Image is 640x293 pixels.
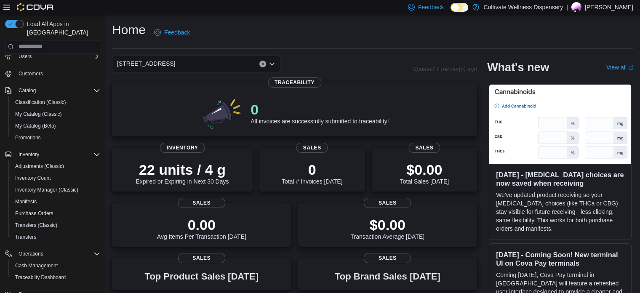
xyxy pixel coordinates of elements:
[12,185,82,195] a: Inventory Manager (Classic)
[351,216,425,240] div: Transaction Average [DATE]
[8,196,104,208] button: Manifests
[15,234,36,240] span: Transfers
[8,272,104,283] button: Traceabilty Dashboard
[296,143,328,153] span: Sales
[15,85,39,96] button: Catalog
[12,109,65,119] a: My Catalog (Classic)
[12,161,100,171] span: Adjustments (Classic)
[151,24,193,41] a: Feedback
[117,59,175,69] span: [STREET_ADDRESS]
[12,109,100,119] span: My Catalog (Classic)
[8,160,104,172] button: Adjustments (Classic)
[15,99,66,106] span: Classification (Classic)
[15,186,78,193] span: Inventory Manager (Classic)
[566,2,568,12] p: |
[157,216,246,240] div: Avg Items Per Transaction [DATE]
[15,249,47,259] button: Operations
[408,143,440,153] span: Sales
[12,220,61,230] a: Transfers (Classic)
[335,272,440,282] h3: Top Brand Sales [DATE]
[8,260,104,272] button: Cash Management
[12,272,100,282] span: Traceabilty Dashboard
[251,101,389,118] p: 0
[15,249,100,259] span: Operations
[251,101,389,125] div: All invoices are successfully submitted to traceability!
[2,85,104,96] button: Catalog
[12,97,69,107] a: Classification (Classic)
[15,262,58,269] span: Cash Management
[12,220,100,230] span: Transfers (Classic)
[15,134,41,141] span: Promotions
[12,173,54,183] a: Inventory Count
[2,67,104,80] button: Customers
[451,3,468,12] input: Dark Mode
[24,20,100,37] span: Load All Apps in [GEOGRAPHIC_DATA]
[400,161,449,185] div: Total Sales [DATE]
[8,120,104,132] button: My Catalog (Beta)
[15,210,53,217] span: Purchase Orders
[8,231,104,243] button: Transfers
[19,151,39,158] span: Inventory
[19,87,36,94] span: Catalog
[12,208,57,218] a: Purchase Orders
[12,185,100,195] span: Inventory Manager (Classic)
[12,232,100,242] span: Transfers
[15,51,35,61] button: Users
[2,248,104,260] button: Operations
[15,51,100,61] span: Users
[15,69,46,79] a: Customers
[8,184,104,196] button: Inventory Manager (Classic)
[628,65,633,70] svg: External link
[2,51,104,62] button: Users
[136,161,229,185] div: Expired or Expiring in Next 30 Days
[15,123,56,129] span: My Catalog (Beta)
[351,216,425,233] p: $0.00
[8,219,104,231] button: Transfers (Classic)
[585,2,633,12] p: [PERSON_NAME]
[12,261,61,271] a: Cash Management
[12,173,100,183] span: Inventory Count
[178,198,225,208] span: Sales
[12,272,69,282] a: Traceabilty Dashboard
[15,68,100,79] span: Customers
[8,132,104,144] button: Promotions
[269,61,275,67] button: Open list of options
[17,3,54,11] img: Cova
[483,2,563,12] p: Cultivate Wellness Dispensary
[8,96,104,108] button: Classification (Classic)
[136,161,229,178] p: 22 units / 4 g
[496,191,624,233] p: We've updated product receiving so your [MEDICAL_DATA] choices (like THCa or CBG) stay visible fo...
[496,250,624,267] h3: [DATE] - Coming Soon! New terminal UI on Cova Pay terminals
[412,66,477,72] p: Updated 1 minute(s) ago
[12,197,40,207] a: Manifests
[112,21,146,38] h1: Home
[606,64,633,71] a: View allExternal link
[15,85,100,96] span: Catalog
[268,77,321,88] span: Traceability
[282,161,342,178] p: 0
[12,161,67,171] a: Adjustments (Classic)
[571,2,581,12] div: John Robinson
[12,97,100,107] span: Classification (Classic)
[157,216,246,233] p: 0.00
[164,28,190,37] span: Feedback
[160,143,205,153] span: Inventory
[418,3,444,11] span: Feedback
[8,108,104,120] button: My Catalog (Classic)
[12,121,100,131] span: My Catalog (Beta)
[8,208,104,219] button: Purchase Orders
[12,261,100,271] span: Cash Management
[145,272,259,282] h3: Top Product Sales [DATE]
[259,61,266,67] button: Clear input
[12,133,44,143] a: Promotions
[19,53,32,60] span: Users
[15,198,37,205] span: Manifests
[15,163,64,170] span: Adjustments (Classic)
[487,61,549,74] h2: What's new
[15,149,100,160] span: Inventory
[12,208,100,218] span: Purchase Orders
[19,70,43,77] span: Customers
[400,161,449,178] p: $0.00
[15,222,57,229] span: Transfers (Classic)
